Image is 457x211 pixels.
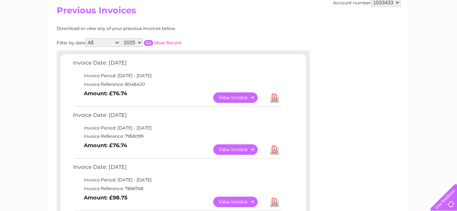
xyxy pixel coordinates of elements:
[57,26,246,31] div: Download or view any of your previous invoices below.
[57,38,246,47] div: Filter by date
[71,71,283,80] td: Invoice Period: [DATE] - [DATE]
[71,58,283,71] td: Invoice Date: [DATE]
[348,31,364,36] a: Energy
[409,31,427,36] a: Contact
[84,90,127,97] b: Amount: £76.74
[71,184,283,193] td: Invoice Reference: 7866748
[71,124,283,132] td: Invoice Period: [DATE] - [DATE]
[321,4,371,13] a: 0333 014 3131
[270,197,279,207] a: Download
[16,19,53,41] img: logo.png
[71,176,283,184] td: Invoice Period: [DATE] - [DATE]
[84,194,128,201] b: Amount: £98.75
[57,5,401,19] h2: Previous Invoices
[71,132,283,141] td: Invoice Reference: 7958099
[71,110,283,124] td: Invoice Date: [DATE]
[368,31,390,36] a: Telecoms
[394,31,405,36] a: Blog
[330,31,344,36] a: Water
[433,31,450,36] a: Log out
[213,197,266,207] a: View
[71,80,283,89] td: Invoice Reference: 8048420
[154,40,182,45] a: Most Recent
[213,144,266,155] a: View
[84,142,127,149] b: Amount: £76.74
[213,92,266,103] a: View
[58,4,400,35] div: Clear Business is a trading name of Verastar Limited (registered in [GEOGRAPHIC_DATA] No. 3667643...
[270,144,279,155] a: Download
[270,92,279,103] a: Download
[71,162,283,176] td: Invoice Date: [DATE]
